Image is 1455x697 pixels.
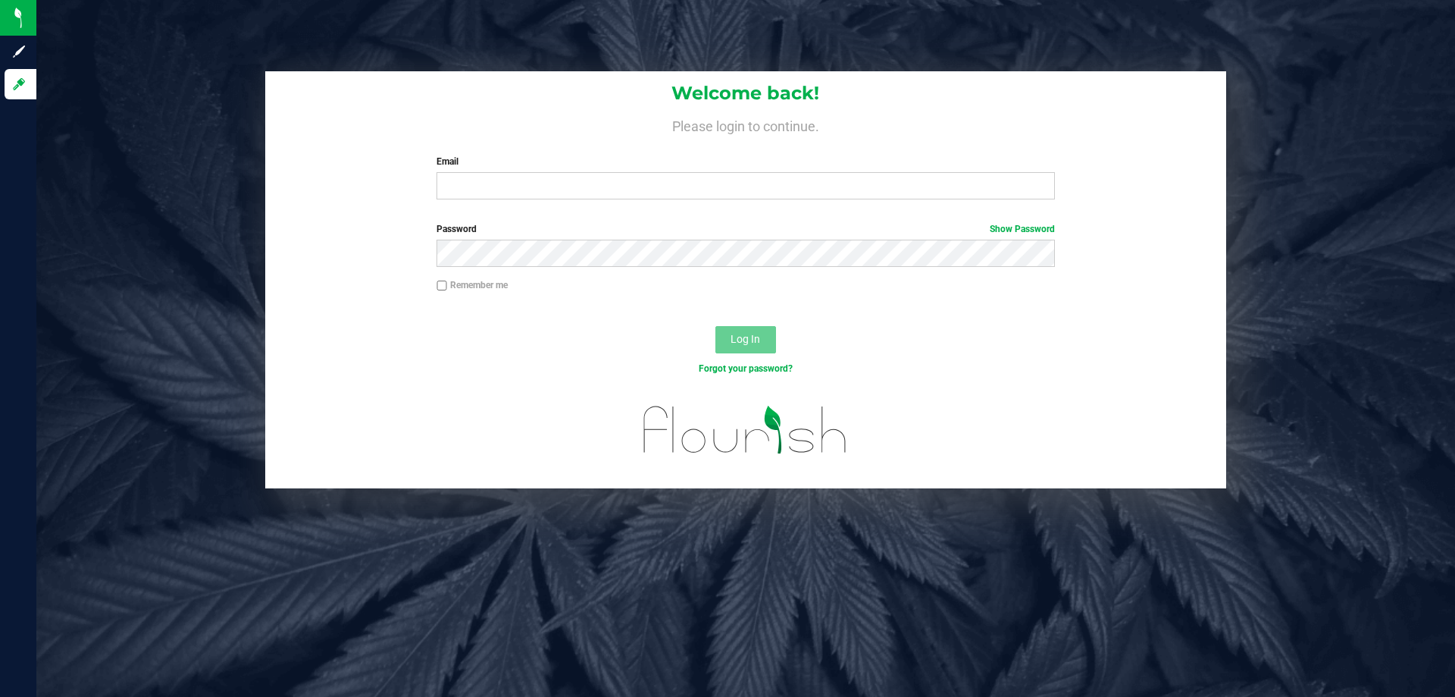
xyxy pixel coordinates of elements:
[731,333,760,345] span: Log In
[265,115,1226,133] h4: Please login to continue.
[436,278,508,292] label: Remember me
[990,224,1055,234] a: Show Password
[265,83,1226,103] h1: Welcome back!
[436,281,447,291] input: Remember me
[11,44,27,59] inline-svg: Sign up
[699,363,793,374] a: Forgot your password?
[436,224,477,234] span: Password
[11,77,27,92] inline-svg: Log in
[625,391,865,469] img: flourish_logo.svg
[715,326,776,353] button: Log In
[436,155,1054,168] label: Email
